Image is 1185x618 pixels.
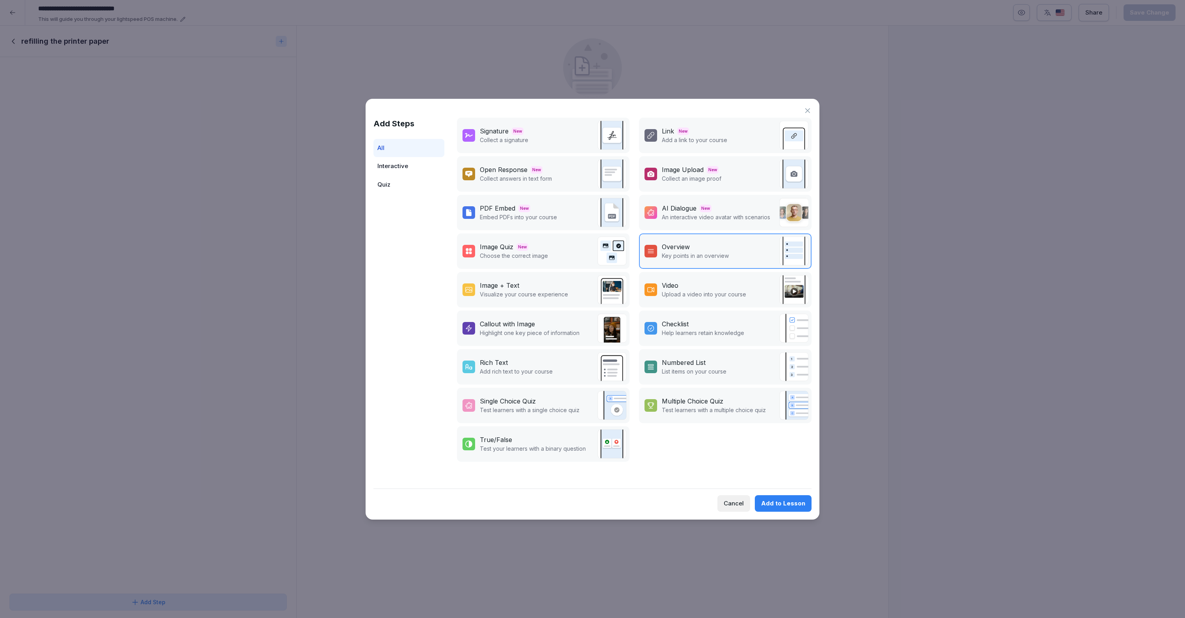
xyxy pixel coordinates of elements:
[597,198,626,227] img: pdf_embed.svg
[480,435,512,444] div: True/False
[662,290,746,298] p: Upload a video into your course
[518,205,530,212] span: New
[677,128,689,135] span: New
[516,243,528,251] span: New
[480,213,557,221] p: Embed PDFs into your course
[480,136,528,144] p: Collect a signature
[373,118,444,130] h1: Add Steps
[373,157,444,176] div: Interactive
[597,275,626,304] img: text_image.png
[779,391,808,420] img: quiz.svg
[662,329,744,337] p: Help learners retain knowledge
[662,281,678,290] div: Video
[480,358,508,367] div: Rich Text
[597,237,626,266] img: image_quiz.svg
[662,165,704,174] div: Image Upload
[779,198,808,227] img: ai_dialogue.png
[761,499,805,508] div: Add to Lesson
[662,319,689,329] div: Checklist
[662,396,723,406] div: Multiple Choice Quiz
[662,204,697,213] div: AI Dialogue
[755,495,812,512] button: Add to Lesson
[597,159,626,189] img: text_response.svg
[597,391,626,420] img: single_choice_quiz.svg
[662,242,690,252] div: Overview
[662,136,727,144] p: Add a link to your course
[724,499,744,508] div: Cancel
[779,314,808,343] img: checklist.svg
[480,165,527,174] div: Open Response
[480,406,579,414] p: Test learners with a single choice quiz
[480,242,513,252] div: Image Quiz
[700,205,711,212] span: New
[531,166,542,174] span: New
[662,126,674,136] div: Link
[779,121,808,150] img: link.svg
[779,237,808,266] img: overview.svg
[480,396,536,406] div: Single Choice Quiz
[662,174,721,183] p: Collect an image proof
[779,352,808,381] img: list.svg
[373,139,444,157] div: All
[662,213,770,221] p: An interactive video avatar with scenarios
[597,352,626,381] img: richtext.svg
[662,367,726,376] p: List items on your course
[662,358,706,367] div: Numbered List
[480,329,579,337] p: Highlight one key piece of information
[779,275,808,304] img: video.png
[480,174,552,183] p: Collect answers in text form
[597,429,626,459] img: true_false.svg
[480,444,586,453] p: Test your learners with a binary question
[717,495,750,512] button: Cancel
[480,204,515,213] div: PDF Embed
[707,166,719,174] span: New
[480,290,568,298] p: Visualize your course experience
[597,121,626,150] img: signature.svg
[480,319,535,329] div: Callout with Image
[480,281,519,290] div: Image + Text
[597,314,626,343] img: callout.png
[512,128,524,135] span: New
[779,159,808,189] img: image_upload.svg
[480,367,553,376] p: Add rich text to your course
[662,252,729,260] p: Key points in an overview
[373,176,444,194] div: Quiz
[662,406,766,414] p: Test learners with a multiple choice quiz
[480,252,548,260] p: Choose the correct image
[480,126,509,136] div: Signature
